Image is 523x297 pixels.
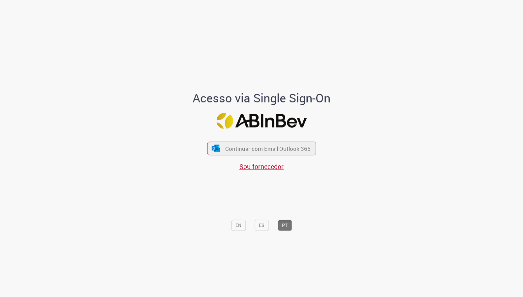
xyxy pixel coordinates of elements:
img: ícone Azure/Microsoft 360 [211,145,221,152]
span: Continuar com Email Outlook 365 [225,145,311,152]
img: Logo ABInBev [216,113,307,129]
button: ícone Azure/Microsoft 360 Continuar com Email Outlook 365 [207,142,316,155]
a: Sou fornecedor [239,162,284,171]
button: EN [231,220,246,231]
h1: Acesso via Single Sign-On [170,92,353,105]
button: ES [255,220,269,231]
button: PT [278,220,292,231]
